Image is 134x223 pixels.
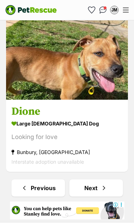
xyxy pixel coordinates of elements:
[97,4,109,16] a: Conversations
[69,179,123,197] a: Next page
[109,4,120,16] button: My account
[5,5,57,15] a: PetRescue
[120,5,131,15] button: Menu
[99,6,107,14] img: chat-41dd97257d64d25036548639549fe6c8038ab92f7586957e7f3b1b290dea8141.svg
[11,179,65,197] a: Previous page
[86,4,97,16] a: Favourites
[10,202,124,219] iframe: Advertisement
[111,6,118,14] div: JM
[86,4,120,16] ul: Account quick links
[5,179,129,197] nav: Pagination
[5,5,57,15] img: logo-e224e6f780fb5917bec1dbf3a21bbac754714ae5b6737aabdf751b685950b380.svg
[11,133,123,142] div: Looking for love
[11,148,123,157] strong: Bunbury, [GEOGRAPHIC_DATA]
[11,105,123,119] h3: Dione
[11,119,123,129] strong: large [DEMOGRAPHIC_DATA] Dog
[6,100,128,172] a: Dione large [DEMOGRAPHIC_DATA] Dog Looking for love Bunbury, [GEOGRAPHIC_DATA] Interstate adoptio...
[11,159,84,165] span: Interstate adoption unavailable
